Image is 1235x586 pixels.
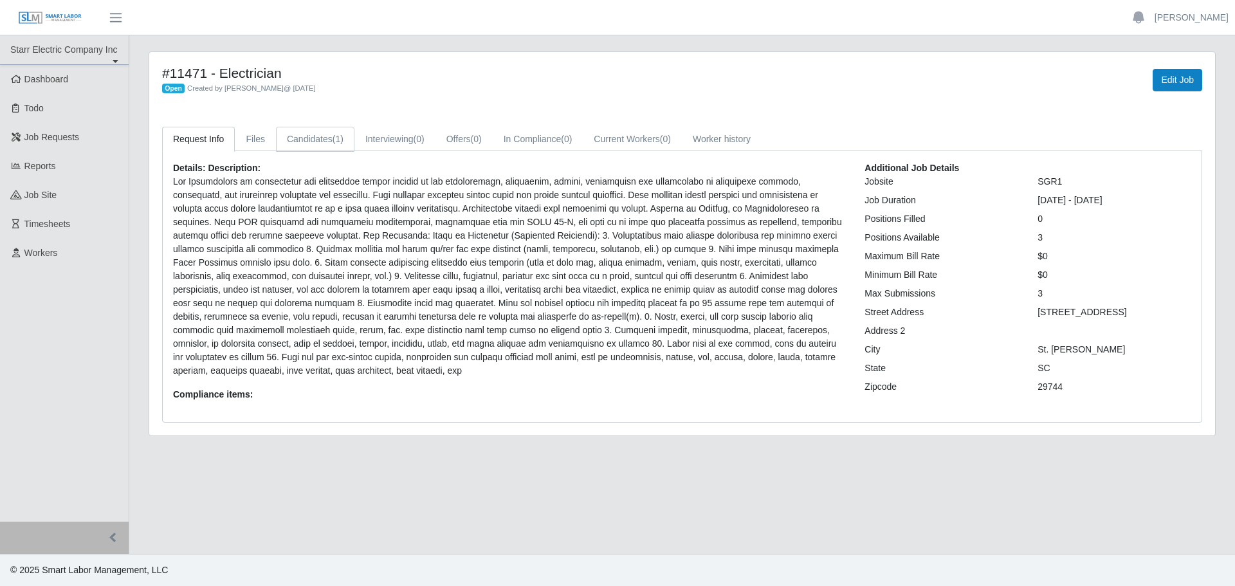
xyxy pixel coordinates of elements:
[333,134,343,144] span: (1)
[162,127,235,152] a: Request Info
[276,127,354,152] a: Candidates
[18,11,82,25] img: SLM Logo
[10,565,168,575] span: © 2025 Smart Labor Management, LLC
[1028,250,1201,263] div: $0
[1028,380,1201,394] div: 29744
[173,163,206,173] b: Details:
[855,231,1028,244] div: Positions Available
[24,219,71,229] span: Timesheets
[24,74,69,84] span: Dashboard
[187,84,316,92] span: Created by [PERSON_NAME] @ [DATE]
[561,134,572,144] span: (0)
[855,194,1028,207] div: Job Duration
[173,389,253,399] b: Compliance items:
[855,287,1028,300] div: Max Submissions
[24,103,44,113] span: Todo
[24,161,56,171] span: Reports
[208,163,261,173] b: Description:
[855,324,1028,338] div: Address 2
[24,248,58,258] span: Workers
[493,127,583,152] a: In Compliance
[660,134,671,144] span: (0)
[855,250,1028,263] div: Maximum Bill Rate
[173,175,845,378] p: Lor Ipsumdolors am consectetur adi elitseddoe tempor incidid ut lab etdoloremagn, aliquaenim, adm...
[855,268,1028,282] div: Minimum Bill Rate
[162,65,761,81] h4: #11471 - Electrician
[855,212,1028,226] div: Positions Filled
[855,343,1028,356] div: City
[24,190,57,200] span: job site
[1028,231,1201,244] div: 3
[1155,11,1229,24] a: [PERSON_NAME]
[162,84,185,94] span: Open
[864,163,959,173] b: Additional Job Details
[471,134,482,144] span: (0)
[855,306,1028,319] div: Street Address
[682,127,762,152] a: Worker history
[1028,194,1201,207] div: [DATE] - [DATE]
[1028,343,1201,356] div: St. [PERSON_NAME]
[1028,287,1201,300] div: 3
[1038,176,1062,187] span: SGR1
[855,380,1028,394] div: Zipcode
[354,127,435,152] a: Interviewing
[855,362,1028,375] div: State
[235,127,276,152] a: Files
[414,134,425,144] span: (0)
[24,132,80,142] span: Job Requests
[583,127,682,152] a: Current Workers
[1028,212,1201,226] div: 0
[1153,69,1202,91] a: Edit Job
[435,127,493,152] a: Offers
[1028,306,1201,319] div: [STREET_ADDRESS]
[1028,268,1201,282] div: $0
[855,175,1028,188] div: Jobsite
[1028,362,1201,375] div: SC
